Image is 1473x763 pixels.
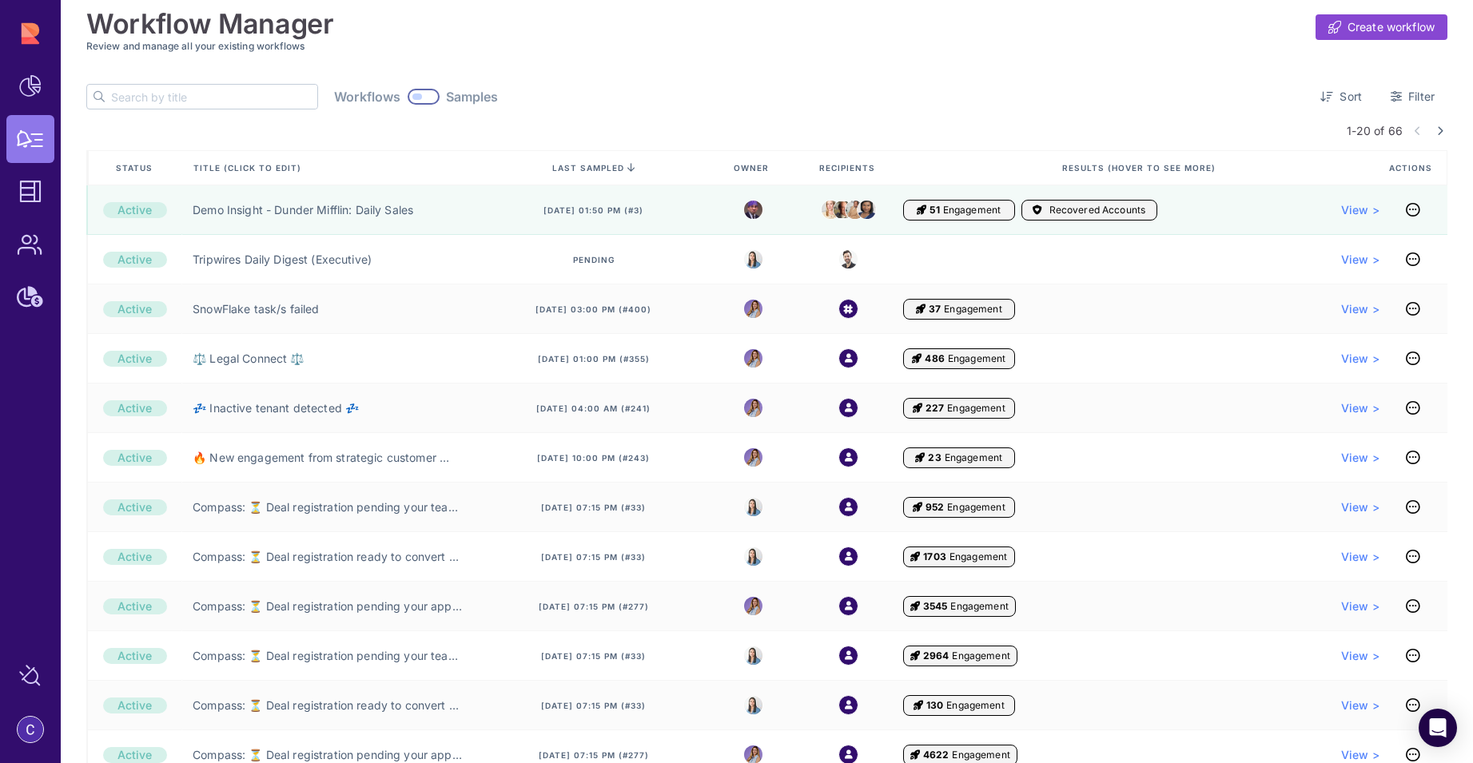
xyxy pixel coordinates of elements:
[1341,747,1379,763] span: View >
[929,303,941,316] span: 37
[541,502,646,513] span: [DATE] 07:15 pm (#33)
[912,352,922,365] i: Engagement
[1341,450,1379,466] a: View >
[193,598,462,614] a: Compass: ⏳ Deal registration pending your approval (RPM) ⏳
[744,646,762,665] img: 8525803544391_e4bc78f9dfe39fb1ff36_32.jpg
[1341,499,1379,515] span: View >
[928,451,941,464] span: 23
[18,717,43,742] img: account-photo
[86,40,1447,52] h3: Review and manage all your existing workflows
[926,402,944,415] span: 227
[193,400,359,416] a: 💤 Inactive tenant detected 💤
[917,204,926,217] i: Engagement
[910,600,920,613] i: Engagement
[1341,400,1379,416] a: View >
[193,252,372,268] a: Tripwires Daily Digest (Executive)
[1341,202,1379,218] span: View >
[193,162,305,173] span: Title (click to edit)
[193,351,304,367] a: ⚖️ Legal Connect ⚖️
[103,450,167,466] div: Active
[858,197,876,222] img: kelly.png
[744,498,762,516] img: 8525803544391_e4bc78f9dfe39fb1ff36_32.jpg
[834,201,852,217] img: kevin.jpeg
[193,202,413,218] a: Demo Insight - Dunder Mifflin: Daily Sales
[846,197,864,222] img: stanley.jpeg
[103,648,167,664] div: Active
[537,452,650,463] span: [DATE] 10:00 pm (#243)
[103,598,167,614] div: Active
[573,254,615,265] span: Pending
[744,201,762,219] img: michael.jpeg
[923,550,946,563] span: 1703
[947,402,1005,415] span: Engagement
[103,400,167,416] div: Active
[1341,351,1379,367] a: View >
[539,749,649,761] span: [DATE] 07:15 pm (#277)
[334,89,400,105] span: Workflows
[913,501,922,514] i: Engagement
[193,450,462,466] a: 🔥 New engagement from strategic customer 🔥 (BDR)
[930,204,939,217] span: 51
[910,749,920,761] i: Engagement
[744,349,762,368] img: 8988563339665_5a12f1d3e1fcf310ea11_32.png
[1062,162,1219,173] span: Results (Hover to see more)
[943,204,1001,217] span: Engagement
[923,749,949,761] span: 4622
[193,301,319,317] a: SnowFlake task/s failed
[103,747,167,763] div: Active
[103,697,167,713] div: Active
[193,648,462,664] a: Compass: ⏳ Deal registration pending your team's approval (AE Manager) ⏳
[1419,709,1457,747] div: Open Intercom Messenger
[535,304,651,315] span: [DATE] 03:00 pm (#400)
[915,451,925,464] i: Engagement
[946,699,1004,712] span: Engagement
[945,451,1002,464] span: Engagement
[543,205,643,216] span: [DATE] 01:50 pm (#3)
[744,696,762,714] img: 8525803544391_e4bc78f9dfe39fb1ff36_32.jpg
[926,501,944,514] span: 952
[1341,301,1379,317] a: View >
[744,300,762,318] img: 8988563339665_5a12f1d3e1fcf310ea11_32.png
[193,747,462,763] a: Compass: ⏳ Deal registration pending your approval (AE) ⏳
[1341,598,1379,614] a: View >
[926,699,943,712] span: 130
[819,162,878,173] span: Recipients
[839,248,858,270] img: 2269497084864_59e462419521780a027d_32.jpg
[103,549,167,565] div: Active
[916,303,926,316] i: Engagement
[914,699,923,712] i: Engagement
[744,547,762,566] img: 8525803544391_e4bc78f9dfe39fb1ff36_32.jpg
[1341,697,1379,713] a: View >
[103,202,167,218] div: Active
[1408,89,1435,105] span: Filter
[538,353,650,364] span: [DATE] 01:00 pm (#355)
[103,301,167,317] div: Active
[948,352,1005,365] span: Engagement
[744,448,762,467] img: 8988563339665_5a12f1d3e1fcf310ea11_32.png
[1340,89,1362,105] span: Sort
[947,501,1005,514] span: Engagement
[910,550,920,563] i: Engagement
[944,303,1001,316] span: Engagement
[952,650,1009,662] span: Engagement
[111,85,317,109] input: Search by title
[1341,252,1379,268] a: View >
[950,600,1008,613] span: Engagement
[744,597,762,615] img: 8988563339665_5a12f1d3e1fcf310ea11_32.png
[1341,648,1379,664] a: View >
[193,499,462,515] a: Compass: ⏳ Deal registration pending your team's approval (RPM Manager) ⏳
[1341,549,1379,565] a: View >
[446,89,499,105] span: Samples
[103,499,167,515] div: Active
[1033,204,1042,217] i: Accounts
[910,650,920,662] i: Engagement
[1347,122,1403,139] span: 1-20 of 66
[193,549,462,565] a: Compass: ⏳ Deal registration ready to convert (RPM) ⏳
